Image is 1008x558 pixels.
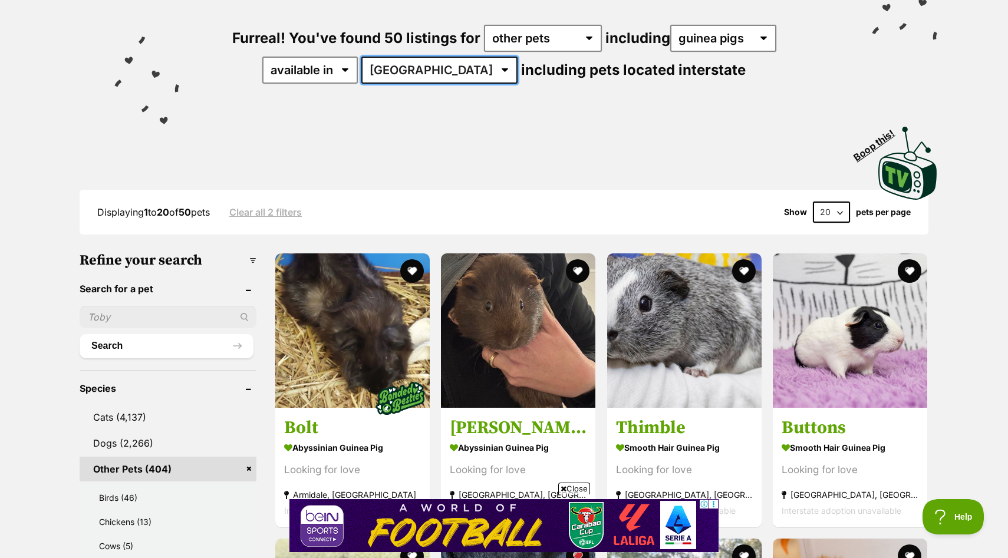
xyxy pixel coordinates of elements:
h3: Buttons [782,417,918,439]
span: Show [784,207,807,217]
strong: 50 [179,206,191,218]
div: Looking for love [450,462,587,478]
button: favourite [400,259,424,283]
strong: Armidale, [GEOGRAPHIC_DATA] [284,487,421,503]
img: Thimble - Smooth Hair Guinea Pig [607,253,762,408]
strong: [GEOGRAPHIC_DATA], [GEOGRAPHIC_DATA] [450,487,587,503]
iframe: Advertisement [289,499,719,552]
h3: Thimble [616,417,753,439]
a: Bolt Abyssinian Guinea Pig Looking for love Armidale, [GEOGRAPHIC_DATA] Interstate adoption unava... [275,408,430,527]
span: Boop this! [852,120,906,163]
span: Close [558,483,590,494]
input: Toby [80,306,256,328]
button: favourite [898,259,921,283]
a: Thimble Smooth Hair Guinea Pig Looking for love [GEOGRAPHIC_DATA], [GEOGRAPHIC_DATA] Interstate a... [607,408,762,527]
a: Boop this! [878,116,937,202]
span: Displaying to of pets [97,206,210,218]
img: bonded besties [371,369,430,428]
strong: Abyssinian Guinea Pig [284,439,421,456]
img: Miss Marple - Abyssinian Guinea Pig [441,253,595,408]
span: Interstate adoption unavailable [616,506,736,516]
h3: Bolt [284,417,421,439]
span: including [605,29,776,47]
label: pets per page [856,207,911,217]
a: Other Pets (404) [80,457,256,481]
a: Clear all 2 filters [229,207,302,217]
strong: [GEOGRAPHIC_DATA], [GEOGRAPHIC_DATA] [782,487,918,503]
div: Looking for love [782,462,918,478]
strong: 20 [157,206,169,218]
strong: [GEOGRAPHIC_DATA], [GEOGRAPHIC_DATA] [616,487,753,503]
strong: Smooth Hair Guinea Pig [782,439,918,456]
button: favourite [732,259,756,283]
a: Buttons Smooth Hair Guinea Pig Looking for love [GEOGRAPHIC_DATA], [GEOGRAPHIC_DATA] Interstate a... [773,408,927,527]
a: Birds (46) [85,486,256,509]
img: PetRescue TV logo [878,127,937,200]
header: Search for a pet [80,283,256,294]
button: Search [80,334,253,358]
a: [PERSON_NAME] Abyssinian Guinea Pig Looking for love [GEOGRAPHIC_DATA], [GEOGRAPHIC_DATA] Interst... [441,408,595,527]
a: Cows (5) [85,534,256,557]
strong: Smooth Hair Guinea Pig [616,439,753,456]
img: Bolt - Abyssinian Guinea Pig [275,253,430,408]
iframe: Help Scout Beacon - Open [923,499,984,534]
h3: [PERSON_NAME] [450,417,587,439]
button: favourite [566,259,590,283]
span: including pets located interstate [521,61,746,78]
a: Cats (4,137) [80,405,256,430]
div: Looking for love [616,462,753,478]
div: Looking for love [284,462,421,478]
img: Buttons - Smooth Hair Guinea Pig [773,253,927,408]
h3: Refine your search [80,252,256,269]
span: Interstate adoption unavailable [284,506,404,516]
header: Species [80,383,256,394]
span: Interstate adoption unavailable [782,506,901,516]
a: Chickens (13) [85,510,256,533]
strong: Abyssinian Guinea Pig [450,439,587,456]
span: Furreal! You've found 50 listings for [232,29,480,47]
strong: 1 [144,206,148,218]
a: Dogs (2,266) [80,431,256,455]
